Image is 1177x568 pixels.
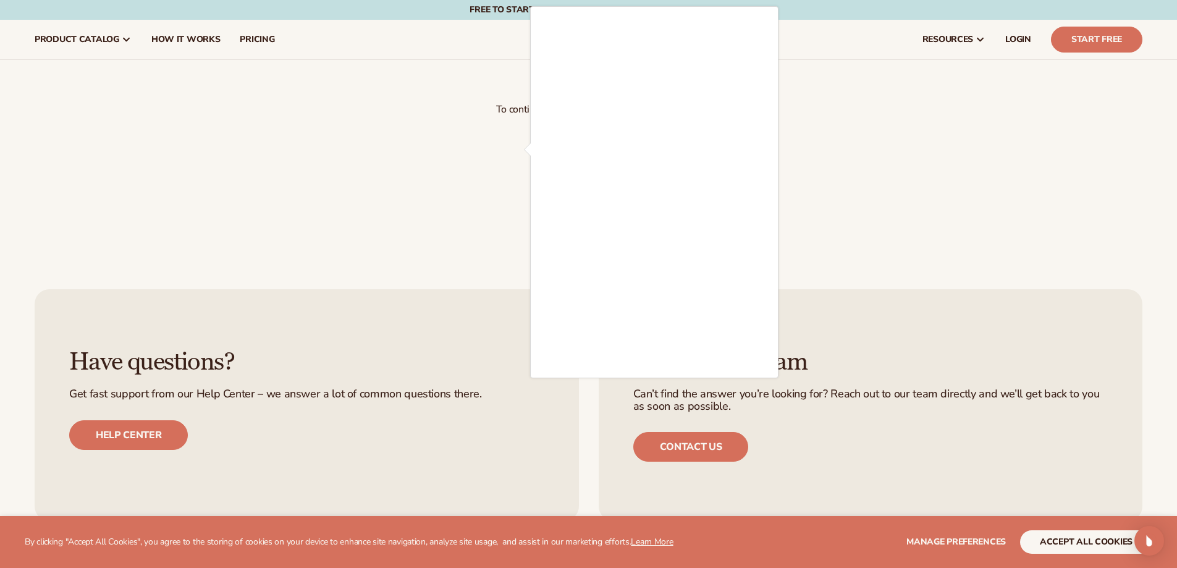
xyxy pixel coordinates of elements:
span: LOGIN [1005,35,1031,45]
span: product catalog [35,35,119,45]
a: pricing [230,20,284,59]
h3: Have questions? [69,349,544,376]
span: resources [922,35,973,45]
div: Open Intercom Messenger [1134,526,1164,556]
span: Free to start · ZERO minimums · ZERO contracts [470,4,707,15]
a: resources [913,20,995,59]
button: Manage preferences [906,530,1006,554]
h3: Contact our team [633,349,1108,376]
span: How It Works [151,35,221,45]
a: Contact us [633,432,749,462]
span: pricing [240,35,274,45]
iframe: Widget containing checkbox for hCaptcha security challenge [496,126,682,173]
p: To continue, let us know you're not a robot. [434,103,743,116]
iframe: Main content of the hCaptcha challenge [531,7,778,378]
button: accept all cookies [1020,530,1152,554]
a: How It Works [141,20,230,59]
a: Learn More [631,536,673,548]
a: product catalog [25,20,141,59]
p: Can’t find the answer you’re looking for? Reach out to our team directly and we’ll get back to yo... [633,388,1108,413]
span: Manage preferences [906,536,1006,548]
p: By clicking "Accept All Cookies", you agree to the storing of cookies on your device to enhance s... [25,537,673,548]
a: LOGIN [995,20,1041,59]
p: Get fast support from our Help Center – we answer a lot of common questions there. [69,388,544,401]
a: Start Free [1051,27,1142,53]
a: Help center [69,420,188,450]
